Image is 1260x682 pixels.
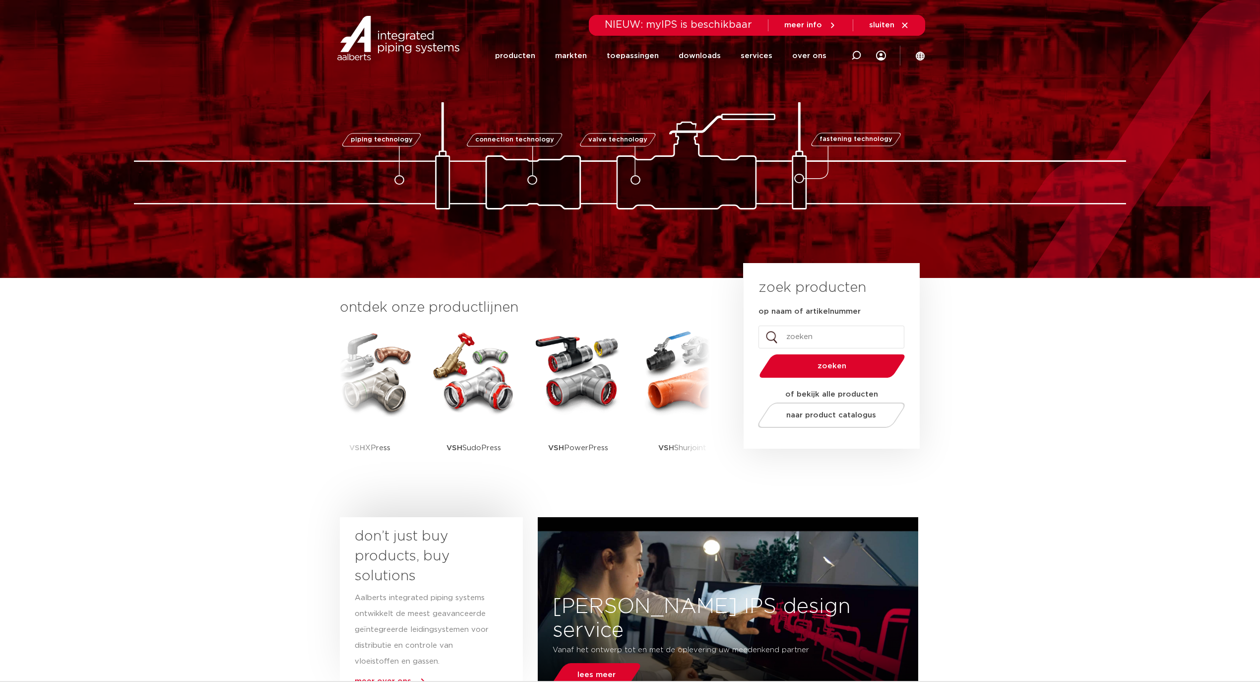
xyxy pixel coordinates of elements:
p: SudoPress [446,417,501,479]
button: zoeken [756,353,909,379]
p: XPress [349,417,390,479]
strong: VSH [548,444,564,452]
a: meer info [784,21,837,30]
h3: don’t just buy products, buy solutions [355,527,490,586]
strong: of bekijk alle producten [785,391,878,398]
span: sluiten [869,21,894,29]
a: downloads [679,36,721,76]
h3: ontdek onze productlijnen [340,298,710,318]
a: services [741,36,772,76]
a: toepassingen [607,36,659,76]
div: my IPS [876,36,886,76]
a: sluiten [869,21,909,30]
a: VSHXPress [325,328,414,479]
p: Shurjoint [658,417,706,479]
a: naar product catalogus [756,403,908,428]
strong: VSH [446,444,462,452]
a: VSHSudoPress [429,328,518,479]
strong: VSH [349,444,365,452]
span: piping technology [350,136,412,143]
span: connection technology [475,136,554,143]
a: over ons [792,36,826,76]
span: meer info [784,21,822,29]
span: fastening technology [819,136,892,143]
span: naar product catalogus [787,411,877,419]
p: Vanaf het ontwerp tot en met de oplevering uw meedenkend partner [553,642,844,658]
nav: Menu [495,36,826,76]
span: lees meer [577,671,616,679]
input: zoeken [758,326,904,348]
strong: VSH [658,444,674,452]
span: valve technology [588,136,647,143]
a: producten [495,36,535,76]
h3: [PERSON_NAME] IPS design service [538,595,918,642]
a: VSHPowerPress [533,328,623,479]
label: op naam of artikelnummer [758,307,861,317]
p: Aalberts integrated piping systems ontwikkelt de meest geavanceerde geïntegreerde leidingsystemen... [355,590,490,670]
h3: zoek producten [758,278,866,298]
p: PowerPress [548,417,608,479]
a: markten [555,36,587,76]
span: NIEUW: myIPS is beschikbaar [605,20,752,30]
span: zoeken [785,362,880,370]
a: VSHShurjoint [637,328,727,479]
